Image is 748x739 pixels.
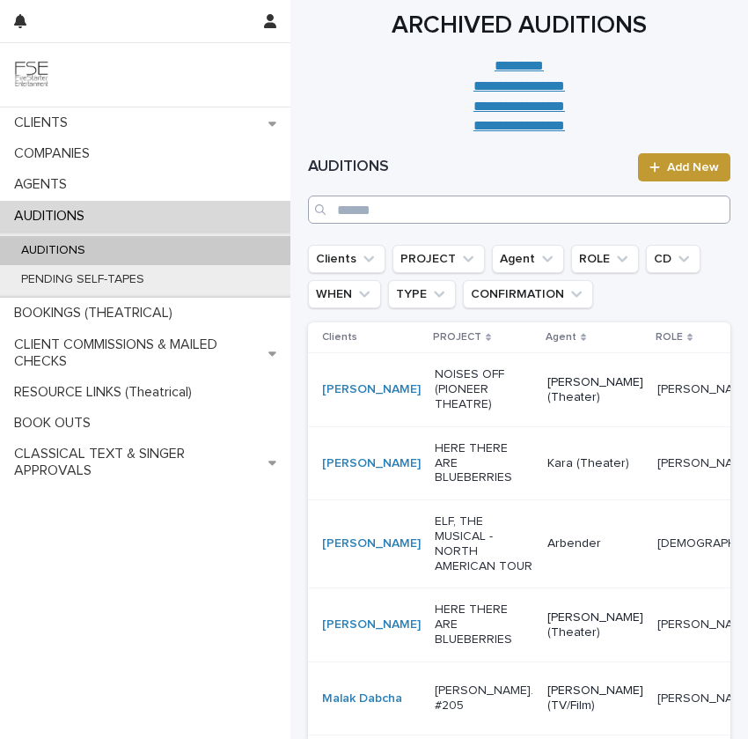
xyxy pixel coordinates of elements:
button: TYPE [388,280,456,308]
p: [PERSON_NAME] (Theater) [547,610,643,640]
p: [PERSON_NAME]. #205 [435,684,533,713]
p: HERE THERE ARE BLUEBERRIES [435,602,533,647]
p: COMPANIES [7,145,104,162]
p: AUDITIONS [7,208,99,225]
a: [PERSON_NAME] [322,382,421,397]
h1: ARCHIVED AUDITIONS [308,10,730,42]
p: Clients [322,328,357,347]
p: [PERSON_NAME] (Theater) [547,375,643,405]
button: WHEN [308,280,381,308]
p: NOISES OFF (PIONEER THEATRE) [435,367,533,411]
span: Add New [667,161,719,174]
p: RESOURCE LINKS (Theatrical) [7,384,206,401]
a: Malak Dabcha [322,691,402,706]
p: HERE THERE ARE BLUEBERRIES [435,441,533,485]
button: PROJECT [392,245,485,273]
h1: AUDITIONS [308,157,627,178]
p: ROLE [656,328,683,347]
a: Add New [638,153,730,181]
img: 9JgRvJ3ETPGCJDhvPVA5 [14,57,49,92]
p: PROJECT [433,328,481,347]
button: CD [646,245,700,273]
p: ELF, THE MUSICAL - NORTH AMERICAN TOUR [435,514,533,573]
input: Search [308,196,730,224]
a: [PERSON_NAME] [322,536,421,551]
a: [PERSON_NAME] [322,456,421,471]
button: ROLE [571,245,639,273]
button: Agent [492,245,564,273]
p: Arbender [547,536,643,551]
p: BOOKINGS (THEATRICAL) [7,305,187,321]
button: CONFIRMATION [463,280,593,308]
p: AGENTS [7,176,81,193]
button: Clients [308,245,385,273]
p: [PERSON_NAME] (TV/Film) [547,684,643,713]
p: Agent [546,328,576,347]
p: PENDING SELF-TAPES [7,272,158,287]
p: AUDITIONS [7,243,99,258]
a: [PERSON_NAME] [322,617,421,632]
p: CLASSICAL TEXT & SINGER APPROVALS [7,446,268,479]
p: Kara (Theater) [547,456,643,471]
p: CLIENT COMMISSIONS & MAILED CHECKS [7,336,268,370]
p: BOOK OUTS [7,415,105,432]
p: CLIENTS [7,115,82,131]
